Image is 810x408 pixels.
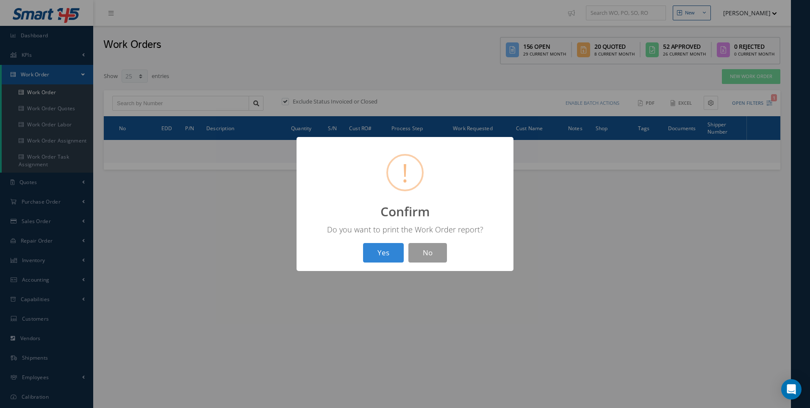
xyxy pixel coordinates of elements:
[305,224,505,235] div: Do you want to print the Work Order report?
[363,243,404,263] button: Yes
[781,379,802,400] div: Open Intercom Messenger
[380,204,430,219] h2: Confirm
[402,156,408,190] span: !
[408,243,447,263] button: No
